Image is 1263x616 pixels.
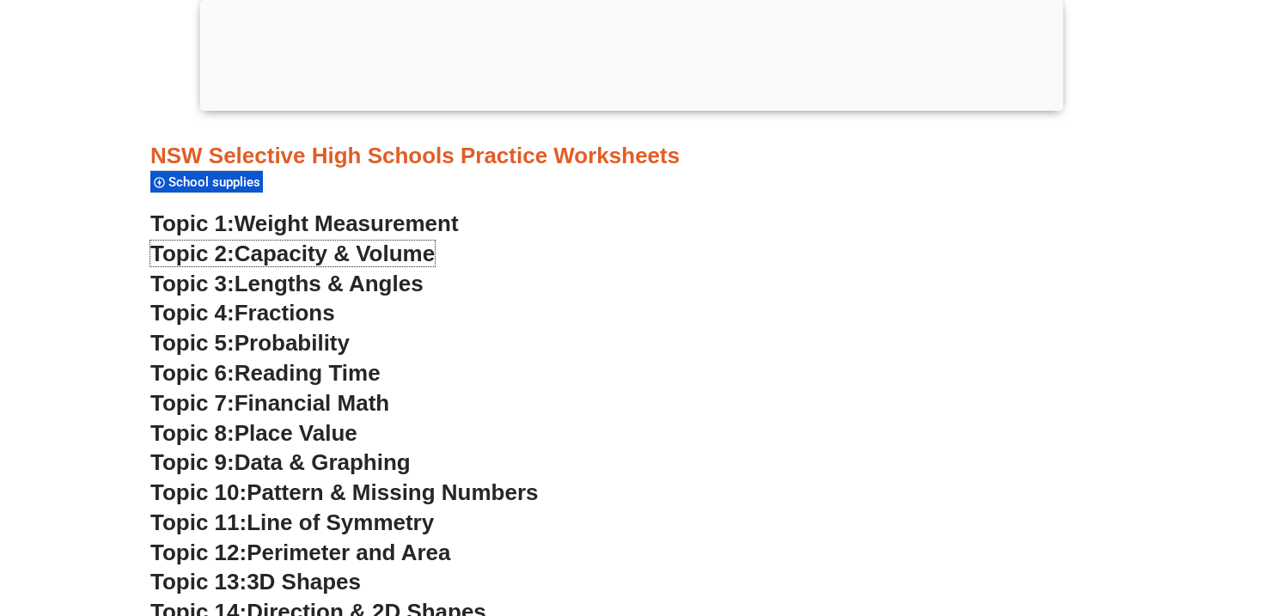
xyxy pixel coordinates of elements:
span: Place Value [235,420,357,446]
a: Topic 10:Pattern & Missing Numbers [150,479,538,505]
span: Data & Graphing [235,449,411,475]
span: Probability [235,330,350,356]
span: Topic 2: [150,241,235,266]
span: Topic 7: [150,390,235,416]
span: Topic 4: [150,300,235,326]
a: Topic 4:Fractions [150,300,335,326]
h3: NSW Selective High Schools Practice Worksheets [150,142,1113,171]
span: Topic 9: [150,449,235,475]
a: Topic 1:Weight Measurement [150,210,459,236]
span: Pattern & Missing Numbers [247,479,538,505]
span: Financial Math [235,390,389,416]
span: Perimeter and Area [247,540,450,565]
a: Topic 3:Lengths & Angles [150,271,424,296]
span: Lengths & Angles [235,271,424,296]
span: Reading Time [235,360,381,386]
div: School supplies [150,170,263,193]
span: Line of Symmetry [247,509,434,535]
span: Capacity & Volume [235,241,435,266]
a: Topic 2:Capacity & Volume [150,241,435,266]
a: Topic 13:3D Shapes [150,569,361,595]
a: Topic 8:Place Value [150,420,357,446]
span: Topic 8: [150,420,235,446]
span: Weight Measurement [235,210,459,236]
a: Topic 6:Reading Time [150,360,381,386]
span: Topic 10: [150,479,247,505]
span: Fractions [235,300,335,326]
span: Topic 12: [150,540,247,565]
iframe: Chat Widget [968,422,1263,616]
span: Topic 11: [150,509,247,535]
a: Topic 9:Data & Graphing [150,449,411,475]
span: School supplies [168,174,265,190]
span: Topic 3: [150,271,235,296]
a: Topic 11:Line of Symmetry [150,509,434,535]
a: Topic 5:Probability [150,330,350,356]
span: Topic 6: [150,360,235,386]
span: Topic 1: [150,210,235,236]
span: Topic 5: [150,330,235,356]
a: Topic 7:Financial Math [150,390,389,416]
span: 3D Shapes [247,569,361,595]
span: Topic 13: [150,569,247,595]
a: Topic 12:Perimeter and Area [150,540,450,565]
